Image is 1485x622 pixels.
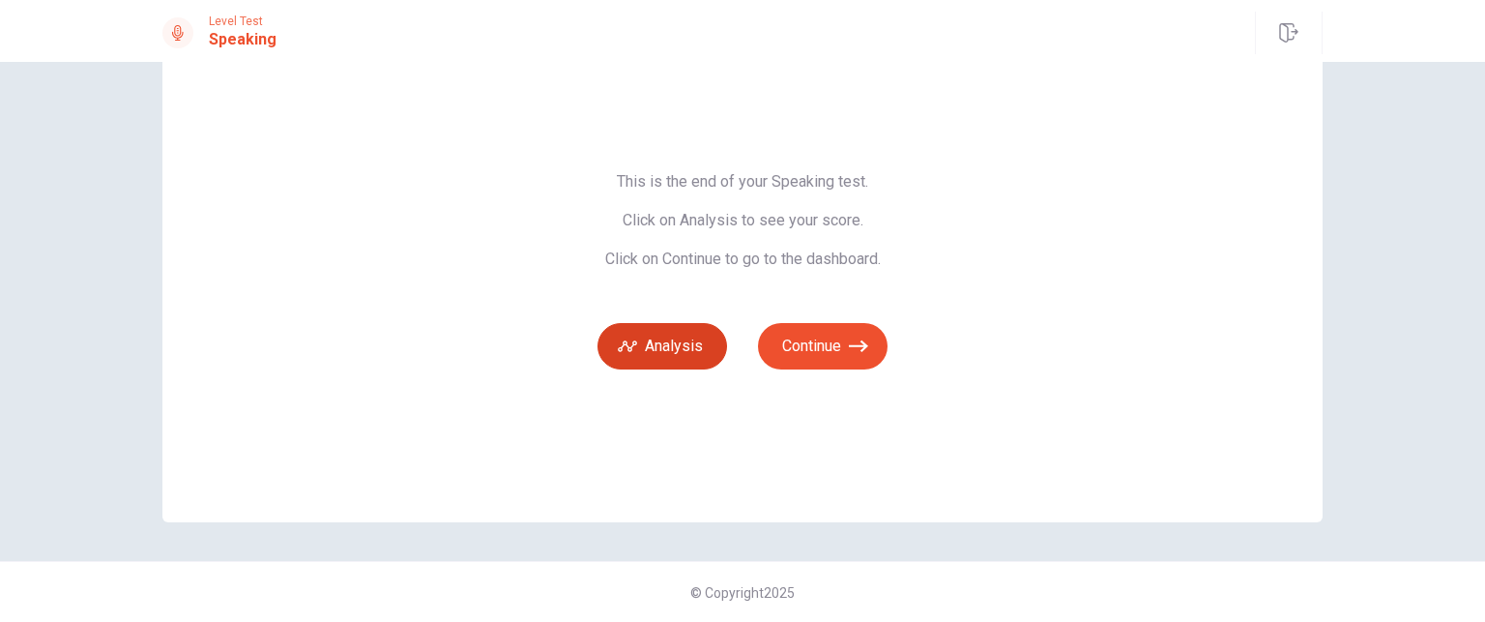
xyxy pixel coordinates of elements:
span: © Copyright 2025 [690,585,795,601]
button: Continue [758,323,888,370]
span: Level Test [209,15,277,28]
h1: Speaking [209,28,277,51]
button: Analysis [597,323,727,370]
span: This is the end of your Speaking test. Click on Analysis to see your score. Click on Continue to ... [597,172,888,269]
